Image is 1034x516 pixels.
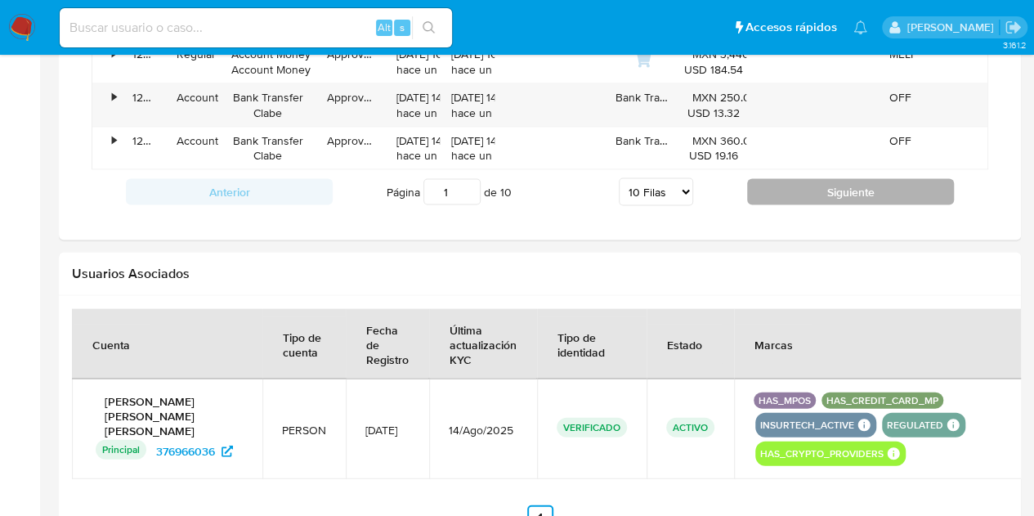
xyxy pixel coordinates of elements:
[412,16,445,39] button: search-icon
[60,17,452,38] input: Buscar usuario o caso...
[400,20,405,35] span: s
[378,20,391,35] span: Alt
[1002,38,1026,52] span: 3.161.2
[853,20,867,34] a: Notificaciones
[745,19,837,36] span: Accesos rápidos
[906,20,999,35] p: loui.hernandezrodriguez@mercadolibre.com.mx
[72,266,1008,282] h2: Usuarios Asociados
[1005,19,1022,36] a: Salir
